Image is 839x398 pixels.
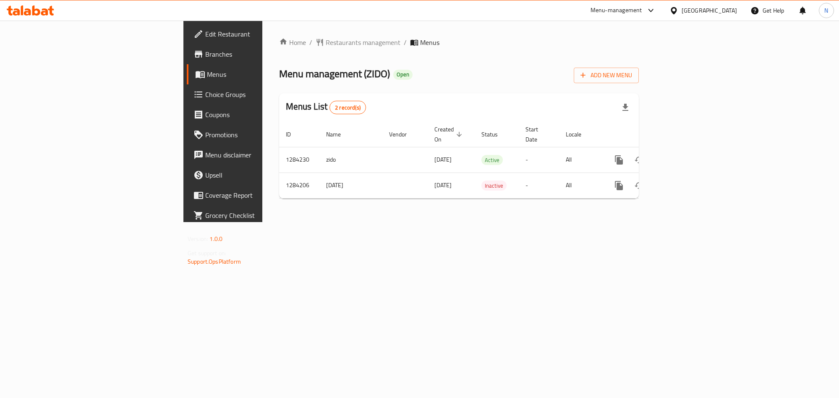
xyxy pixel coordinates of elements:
span: Upsell [205,170,317,180]
span: Grocery Checklist [205,210,317,220]
span: Menu management ( ZIDO ) [279,64,390,83]
td: All [559,173,602,198]
a: Upsell [187,165,324,185]
span: 1.0.0 [209,233,222,244]
span: Start Date [525,124,549,144]
a: Support.OpsPlatform [188,256,241,267]
span: Created On [434,124,465,144]
a: Choice Groups [187,84,324,105]
span: Edit Restaurant [205,29,317,39]
a: Restaurants management [316,37,400,47]
span: Add New Menu [580,70,632,81]
span: Active [481,155,503,165]
span: Menus [420,37,439,47]
span: Get support on: [188,248,226,259]
span: Coupons [205,110,317,120]
div: Inactive [481,181,507,191]
span: Promotions [205,130,317,140]
span: Menus [207,69,317,79]
span: ID [286,129,302,139]
li: / [404,37,407,47]
button: more [609,150,629,170]
span: Open [393,71,413,78]
a: Branches [187,44,324,64]
span: Branches [205,49,317,59]
span: Restaurants management [326,37,400,47]
div: Total records count [329,101,366,114]
td: All [559,147,602,173]
span: Name [326,129,352,139]
span: 2 record(s) [330,104,366,112]
div: Menu-management [591,5,642,16]
td: - [519,147,559,173]
a: Coverage Report [187,185,324,205]
td: [DATE] [319,173,382,198]
button: more [609,175,629,196]
button: Add New Menu [574,68,639,83]
span: [DATE] [434,154,452,165]
button: Change Status [629,150,649,170]
a: Coupons [187,105,324,125]
span: Status [481,129,509,139]
table: enhanced table [279,122,696,199]
a: Promotions [187,125,324,145]
td: - [519,173,559,198]
a: Menus [187,64,324,84]
a: Edit Restaurant [187,24,324,44]
a: Menu disclaimer [187,145,324,165]
button: Change Status [629,175,649,196]
span: Choice Groups [205,89,317,99]
span: Inactive [481,181,507,191]
nav: breadcrumb [279,37,639,47]
span: Menu disclaimer [205,150,317,160]
span: N [824,6,828,15]
div: Export file [615,97,635,118]
td: zido [319,147,382,173]
span: Vendor [389,129,418,139]
span: [DATE] [434,180,452,191]
span: Locale [566,129,592,139]
div: Open [393,70,413,80]
th: Actions [602,122,696,147]
span: Version: [188,233,208,244]
a: Grocery Checklist [187,205,324,225]
div: [GEOGRAPHIC_DATA] [682,6,737,15]
span: Coverage Report [205,190,317,200]
h2: Menus List [286,100,366,114]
